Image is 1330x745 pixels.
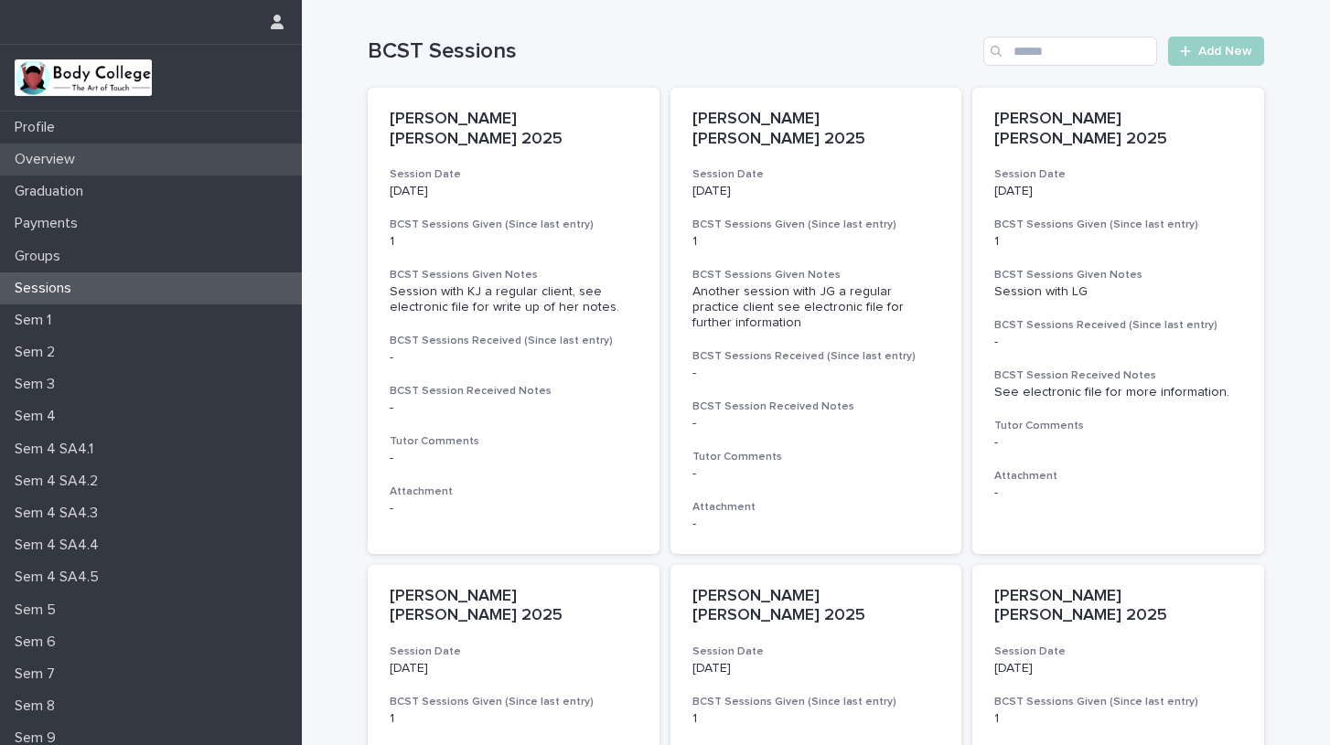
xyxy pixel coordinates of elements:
[692,234,940,250] p: 1
[692,695,940,709] h3: BCST Sessions Given (Since last entry)
[994,268,1242,282] h3: BCST Sessions Given Notes
[692,366,940,381] p: -
[692,711,940,727] p: 1
[670,88,962,554] a: [PERSON_NAME] [PERSON_NAME] 2025Session Date[DATE]BCST Sessions Given (Since last entry)1BCST Ses...
[994,385,1242,400] div: See electronic file for more information.
[692,268,940,282] h3: BCST Sessions Given Notes
[390,218,638,232] h3: BCST Sessions Given (Since last entry)
[994,167,1242,182] h3: Session Date
[983,37,1157,66] input: Search
[7,697,70,715] p: Sem 8
[692,500,940,515] h3: Attachment
[994,110,1242,149] p: [PERSON_NAME] [PERSON_NAME] 2025
[7,280,86,297] p: Sessions
[994,184,1242,199] p: [DATE]
[692,450,940,464] h3: Tutor Comments
[390,268,638,282] h3: BCST Sessions Given Notes
[692,416,940,431] div: -
[692,167,940,182] h3: Session Date
[994,485,1242,501] p: -
[994,469,1242,484] h3: Attachment
[7,569,113,586] p: Sem 4 SA4.5
[7,119,70,136] p: Profile
[390,167,638,182] h3: Session Date
[994,368,1242,383] h3: BCST Session Received Notes
[994,284,1242,300] div: Session with LG
[7,441,108,458] p: Sem 4 SA4.1
[368,38,976,65] h1: BCST Sessions
[994,335,1242,350] p: -
[692,399,940,414] h3: BCST Session Received Notes
[390,384,638,399] h3: BCST Session Received Notes
[7,248,75,265] p: Groups
[7,344,70,361] p: Sem 2
[994,419,1242,433] h3: Tutor Comments
[994,661,1242,676] p: [DATE]
[7,215,92,232] p: Payments
[390,400,638,416] div: -
[390,110,638,149] p: [PERSON_NAME] [PERSON_NAME] 2025
[1168,37,1264,66] a: Add New
[7,633,70,651] p: Sem 6
[390,695,638,709] h3: BCST Sessions Given (Since last entry)
[692,184,940,199] p: [DATE]
[7,505,113,522] p: Sem 4 SA4.3
[972,88,1264,554] a: [PERSON_NAME] [PERSON_NAME] 2025Session Date[DATE]BCST Sessions Given (Since last entry)1BCST Ses...
[994,644,1242,659] h3: Session Date
[7,408,70,425] p: Sem 4
[994,587,1242,626] p: [PERSON_NAME] [PERSON_NAME] 2025
[390,452,393,464] span: -
[1198,45,1252,58] span: Add New
[994,218,1242,232] h3: BCST Sessions Given (Since last entry)
[368,88,660,554] a: [PERSON_NAME] [PERSON_NAME] 2025Session Date[DATE]BCST Sessions Given (Since last entry)1BCST Ses...
[390,711,638,727] p: 1
[692,284,940,330] div: Another session with JG a regular practice client see electronic file for further information
[692,218,940,232] h3: BCST Sessions Given (Since last entry)
[390,661,638,676] p: [DATE]
[390,644,638,659] h3: Session Date
[390,350,638,366] p: -
[390,501,638,516] p: -
[692,349,940,364] h3: BCST Sessions Received (Since last entry)
[390,184,638,199] p: [DATE]
[7,183,98,200] p: Graduation
[7,312,66,329] p: Sem 1
[390,587,638,626] p: [PERSON_NAME] [PERSON_NAME] 2025
[390,234,638,250] p: 1
[7,601,70,619] p: Sem 5
[692,644,940,659] h3: Session Date
[7,665,70,683] p: Sem 7
[692,587,940,626] p: [PERSON_NAME] [PERSON_NAME] 2025
[994,234,1242,250] p: 1
[994,436,998,449] span: -
[994,318,1242,333] h3: BCST Sessions Received (Since last entry)
[15,59,152,96] img: xvtzy2PTuGgGH0xbwGb2
[7,151,90,168] p: Overview
[692,467,696,480] span: -
[994,695,1242,709] h3: BCST Sessions Given (Since last entry)
[390,434,638,449] h3: Tutor Comments
[390,334,638,348] h3: BCST Sessions Received (Since last entry)
[692,661,940,676] p: [DATE]
[7,537,113,554] p: Sem 4 SA4.4
[692,110,940,149] p: [PERSON_NAME] [PERSON_NAME] 2025
[7,376,70,393] p: Sem 3
[692,516,940,532] p: -
[390,284,638,315] div: Session with KJ a regular client, see electronic file for write up of her notes.
[7,473,113,490] p: Sem 4 SA4.2
[390,484,638,499] h3: Attachment
[994,711,1242,727] p: 1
